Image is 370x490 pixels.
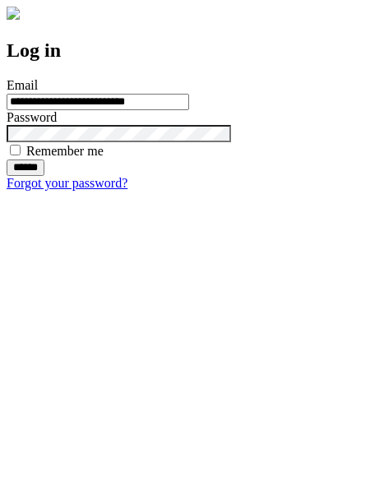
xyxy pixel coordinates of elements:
[7,110,57,124] label: Password
[7,7,20,20] img: logo-4e3dc11c47720685a147b03b5a06dd966a58ff35d612b21f08c02c0306f2b779.png
[7,176,127,190] a: Forgot your password?
[26,144,104,158] label: Remember me
[7,39,363,62] h2: Log in
[7,78,38,92] label: Email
